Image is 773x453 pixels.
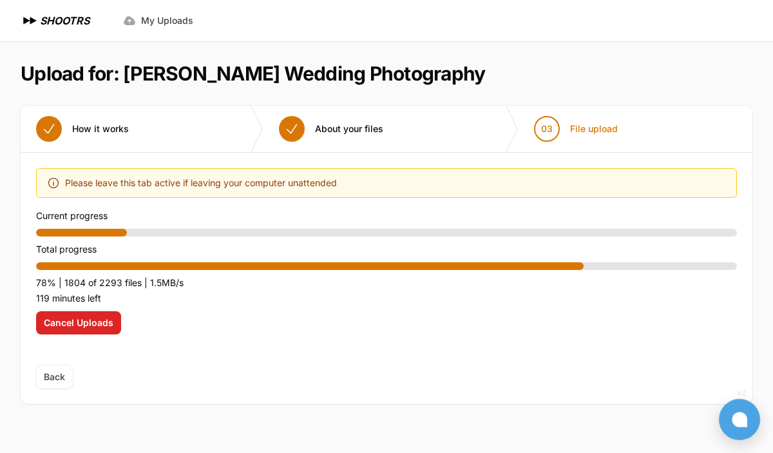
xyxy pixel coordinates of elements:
h1: Upload for: [PERSON_NAME] Wedding Photography [21,62,485,85]
span: How it works [72,122,129,135]
button: Cancel Uploads [36,311,121,334]
span: Cancel Uploads [44,316,113,329]
h1: SHOOTRS [40,13,90,28]
p: 119 minutes left [36,291,737,306]
button: About your files [263,106,399,152]
span: Please leave this tab active if leaving your computer unattended [65,175,337,191]
span: File upload [570,122,618,135]
p: Current progress [36,208,737,224]
p: 78% | 1804 of 2293 files | 1.5MB/s [36,275,737,291]
div: v2 [737,385,746,401]
button: How it works [21,106,144,152]
span: About your files [315,122,383,135]
button: Open chat window [719,399,760,440]
p: Total progress [36,242,737,257]
img: SHOOTRS [21,13,40,28]
a: SHOOTRS SHOOTRS [21,13,90,28]
button: 03 File upload [519,106,633,152]
span: 03 [541,122,553,135]
span: My Uploads [141,14,193,27]
a: My Uploads [115,9,201,32]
